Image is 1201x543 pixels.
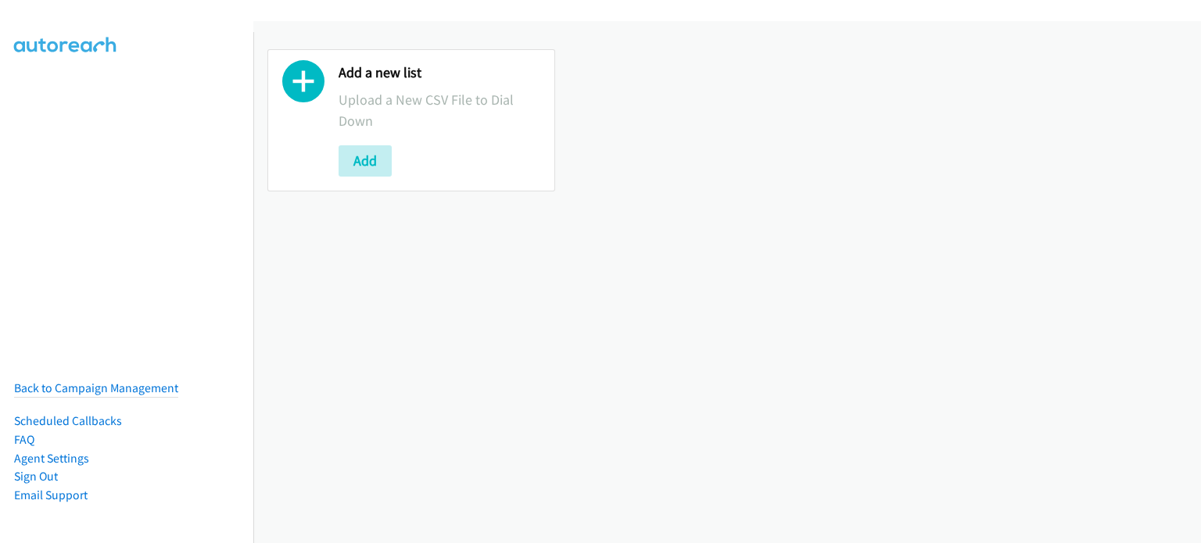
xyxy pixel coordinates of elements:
a: Email Support [14,488,88,502]
p: Upload a New CSV File to Dial Down [339,89,540,131]
button: Add [339,145,392,177]
a: Sign Out [14,469,58,484]
a: Agent Settings [14,451,89,466]
a: FAQ [14,432,34,447]
a: Scheduled Callbacks [14,413,122,428]
a: Back to Campaign Management [14,380,178,395]
h2: Add a new list [339,64,540,82]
